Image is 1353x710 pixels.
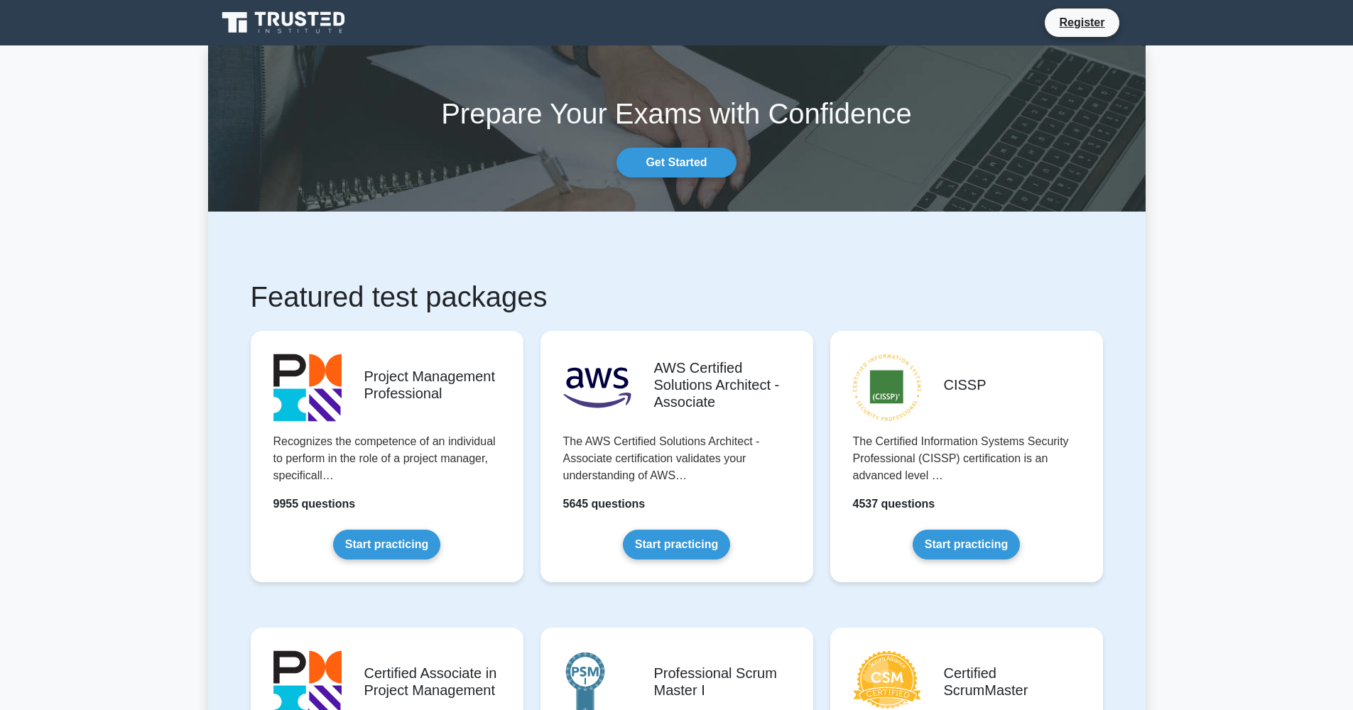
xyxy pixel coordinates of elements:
[1050,13,1113,31] a: Register
[616,148,736,177] a: Get Started
[623,530,730,559] a: Start practicing
[913,530,1020,559] a: Start practicing
[251,280,1103,314] h1: Featured test packages
[333,530,440,559] a: Start practicing
[208,97,1146,131] h1: Prepare Your Exams with Confidence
